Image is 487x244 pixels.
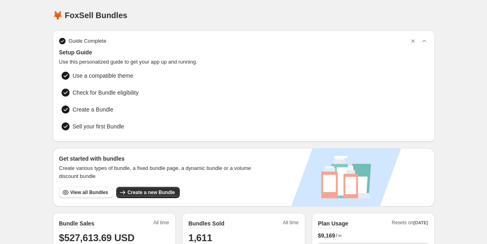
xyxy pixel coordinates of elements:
[59,48,428,56] span: Setup Guide
[73,89,139,97] span: Check for Bundle eligibility
[59,219,95,227] h2: Bundle Sales
[283,219,298,228] span: All time
[73,105,113,114] span: Create a Bundle
[413,220,428,225] span: [DATE]
[59,58,428,66] span: Use this personalized guide to get your app up and running.
[318,219,348,227] h2: Plan Usage
[116,187,180,198] button: Create a new Bundle
[318,232,428,240] div: /
[59,187,113,198] button: View all Bundles
[70,189,108,196] span: View all Bundles
[69,37,107,45] span: Guide Complete
[53,10,127,20] h1: 🦊 FoxSell Bundles
[59,164,259,180] span: Create various types of bundle, a fixed bundle page, a dynamic bundle or a volume discount bundle
[73,72,134,80] span: Use a compatible theme
[73,122,124,130] span: Sell your first Bundle
[59,155,259,163] h3: Get started with bundles
[127,189,175,196] span: Create a new Bundle
[318,232,335,240] span: $ 9,169
[338,232,342,239] span: ∞
[189,219,224,227] h2: Bundles Sold
[153,219,169,228] span: All time
[392,219,428,228] span: Resets on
